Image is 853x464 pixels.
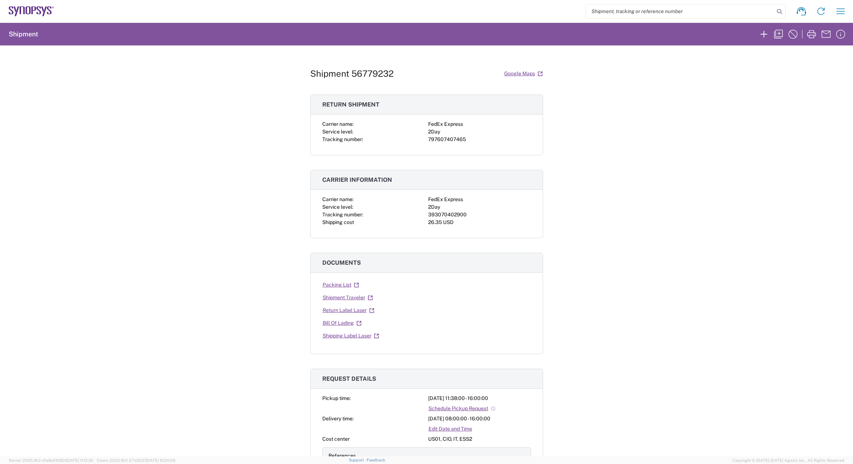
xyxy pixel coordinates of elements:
[322,436,350,442] span: Cost center
[66,458,93,463] span: [DATE] 11:12:30
[428,402,496,415] a: Schedule Pickup Request
[428,435,531,443] div: US01, CIO, IT, ESS2
[322,212,363,217] span: Tracking number:
[322,259,361,266] span: Documents
[428,415,531,423] div: [DATE] 08:00:00 - 16:00:00
[428,423,473,435] a: Edit Date and Time
[428,211,531,219] div: 393070402900
[322,129,353,135] span: Service level:
[322,279,359,291] a: Packing List
[9,458,93,463] span: Server: 2025.18.0-d1e9a510831
[322,317,362,329] a: Bill Of Lading
[322,121,354,127] span: Carrier name:
[322,176,392,183] span: Carrier information
[146,458,175,463] span: [DATE] 10:20:09
[322,291,373,304] a: Shipment Traveler
[322,196,354,202] span: Carrier name:
[322,101,379,108] span: Return shipment
[322,304,375,317] a: Return Label Laser
[349,458,367,462] a: Support
[322,395,351,401] span: Pickup time:
[322,136,363,142] span: Tracking number:
[428,203,531,211] div: 2Day
[322,416,354,421] span: Delivery time:
[428,395,531,402] div: [DATE] 11:38:00 - 16:00:00
[322,375,376,382] span: Request details
[9,30,38,39] h2: Shipment
[586,4,774,18] input: Shipment, tracking or reference number
[322,219,354,225] span: Shipping cost
[428,136,531,143] div: 797607407465
[322,204,353,210] span: Service level:
[97,458,175,463] span: Client: 2025.18.0-27d3021
[428,120,531,128] div: FedEx Express
[428,196,531,203] div: FedEx Express
[322,329,379,342] a: Shipping Label Laser
[428,219,531,226] div: 26.35 USD
[428,128,531,136] div: 2Day
[310,68,394,79] h1: Shipment 56779232
[367,458,385,462] a: Feedback
[328,453,356,459] span: References
[732,457,844,464] span: Copyright © [DATE]-[DATE] Agistix Inc., All Rights Reserved
[504,67,543,80] a: Google Maps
